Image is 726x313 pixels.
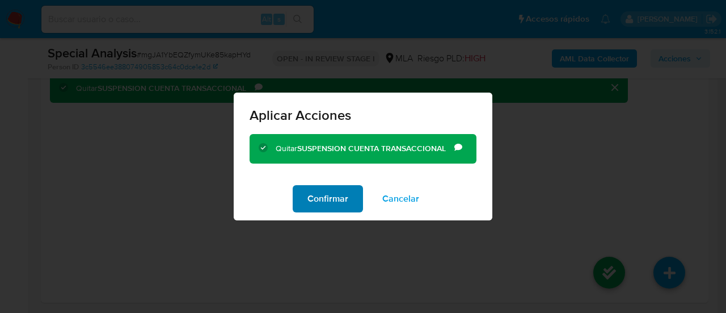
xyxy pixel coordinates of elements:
span: Cancelar [382,186,419,211]
b: SUSPENSION CUENTA TRANSACCIONAL [297,143,446,154]
button: Cancelar [368,185,434,212]
span: Aplicar Acciones [250,108,476,122]
button: Confirmar [293,185,363,212]
span: Confirmar [307,186,348,211]
div: Quitar [276,143,454,155]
